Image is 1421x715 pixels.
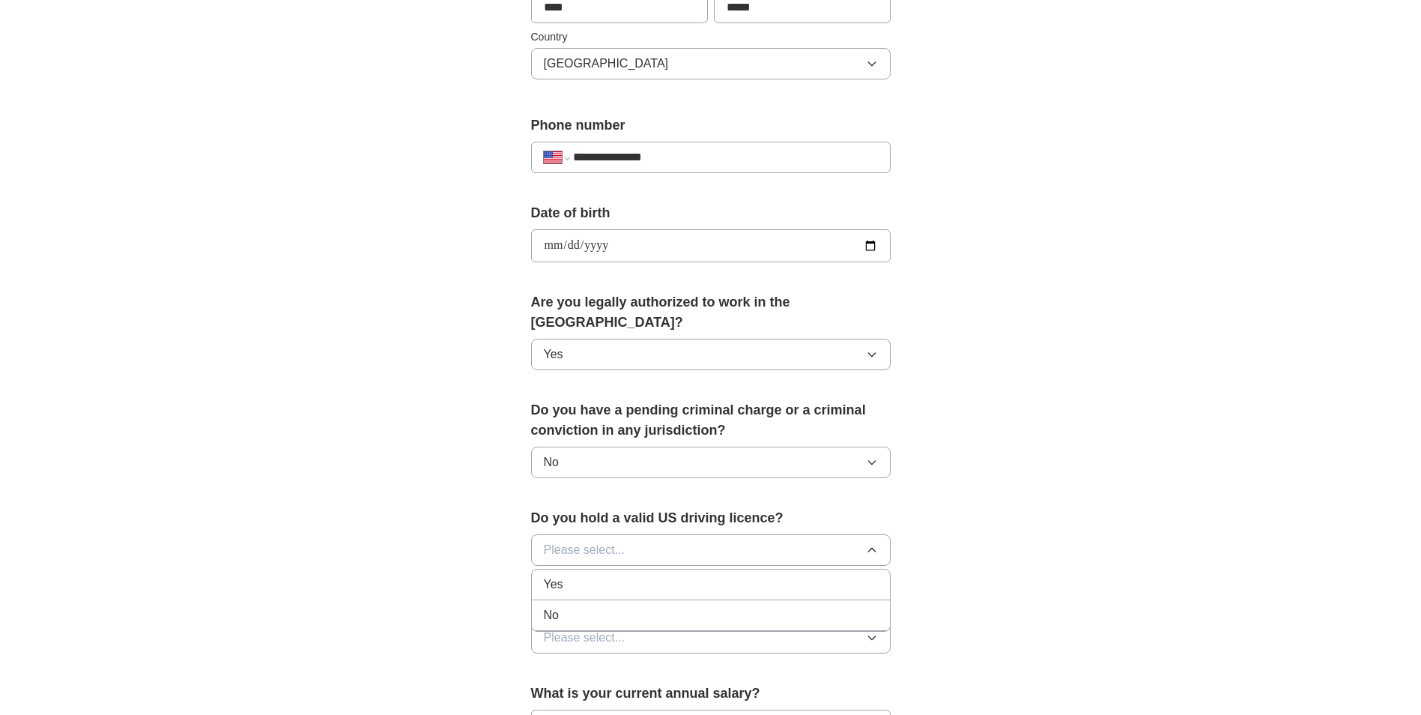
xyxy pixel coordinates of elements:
label: Phone number [531,115,891,136]
button: Please select... [531,534,891,566]
button: Yes [531,339,891,370]
span: [GEOGRAPHIC_DATA] [544,55,669,73]
span: Please select... [544,629,625,647]
span: Yes [544,346,563,363]
span: Yes [544,576,563,594]
label: Do you hold a valid US driving licence? [531,508,891,528]
span: No [544,453,559,471]
button: Please select... [531,622,891,654]
span: Please select... [544,541,625,559]
label: Are you legally authorized to work in the [GEOGRAPHIC_DATA]? [531,292,891,333]
span: No [544,606,559,624]
button: No [531,447,891,478]
button: [GEOGRAPHIC_DATA] [531,48,891,79]
label: Country [531,29,891,45]
label: Do you have a pending criminal charge or a criminal conviction in any jurisdiction? [531,400,891,441]
label: What is your current annual salary? [531,684,891,704]
label: Date of birth [531,203,891,223]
